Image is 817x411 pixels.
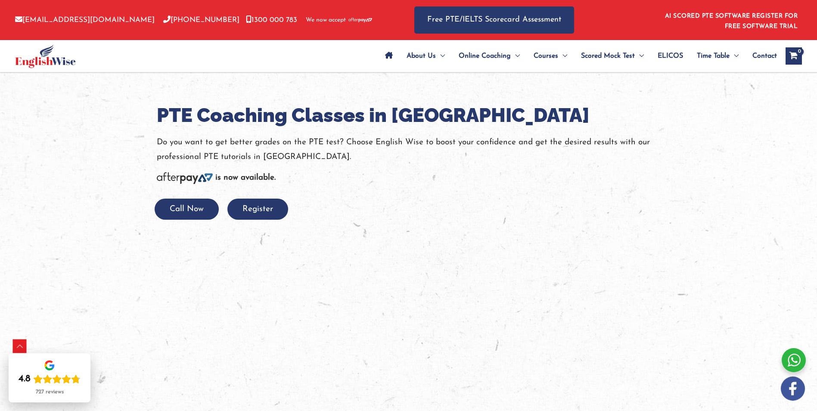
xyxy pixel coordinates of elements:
[163,16,239,24] a: [PHONE_NUMBER]
[660,6,802,34] aside: Header Widget 1
[697,41,730,71] span: Time Table
[690,41,746,71] a: Time TableMenu Toggle
[19,373,81,385] div: Rating: 4.8 out of 5
[730,41,739,71] span: Menu Toggle
[155,205,219,213] a: Call Now
[752,41,777,71] span: Contact
[781,377,805,401] img: white-facebook.png
[658,41,683,71] span: ELICOS
[227,199,288,220] button: Register
[15,16,155,24] a: [EMAIL_ADDRESS][DOMAIN_NAME]
[635,41,644,71] span: Menu Toggle
[400,41,452,71] a: About UsMenu Toggle
[378,41,777,71] nav: Site Navigation: Main Menu
[459,41,511,71] span: Online Coaching
[15,44,76,68] img: cropped-ew-logo
[157,172,213,184] img: Afterpay-Logo
[215,174,276,182] b: is now available.
[574,41,651,71] a: Scored Mock TestMenu Toggle
[407,41,436,71] span: About Us
[19,373,31,385] div: 4.8
[157,135,661,164] p: Do you want to get better grades on the PTE test? Choose English Wise to boost your confidence an...
[155,199,219,220] button: Call Now
[746,41,777,71] a: Contact
[348,18,372,22] img: Afterpay-Logo
[452,41,527,71] a: Online CoachingMenu Toggle
[157,102,661,129] h1: PTE Coaching Classes in [GEOGRAPHIC_DATA]
[414,6,574,34] a: Free PTE/IELTS Scorecard Assessment
[527,41,574,71] a: CoursesMenu Toggle
[558,41,567,71] span: Menu Toggle
[665,13,798,30] a: AI SCORED PTE SOFTWARE REGISTER FOR FREE SOFTWARE TRIAL
[651,41,690,71] a: ELICOS
[511,41,520,71] span: Menu Toggle
[581,41,635,71] span: Scored Mock Test
[306,16,346,25] span: We now accept
[534,41,558,71] span: Courses
[36,389,64,395] div: 727 reviews
[246,16,297,24] a: 1300 000 783
[227,205,288,213] a: Register
[786,47,802,65] a: View Shopping Cart, empty
[436,41,445,71] span: Menu Toggle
